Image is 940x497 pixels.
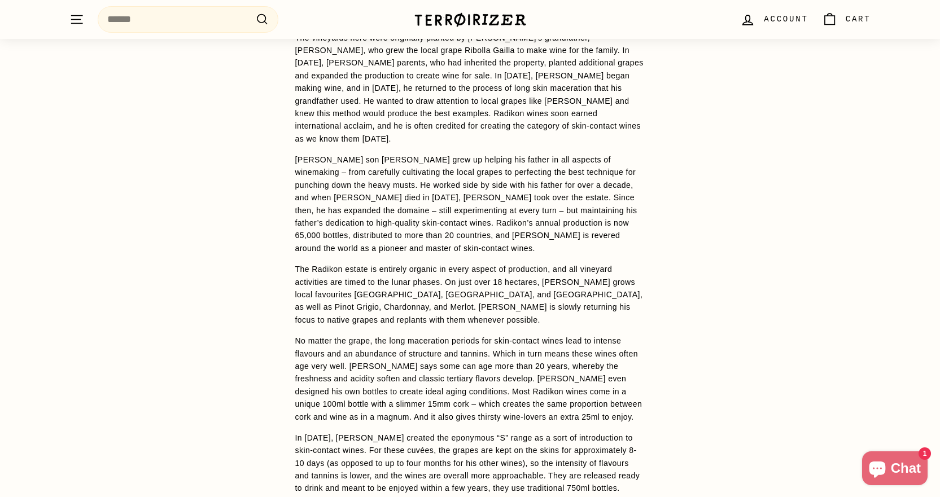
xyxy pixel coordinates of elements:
[815,3,878,36] a: Cart
[295,335,645,423] p: No matter the grape, the long maceration periods for skin-contact wines lead to intense flavours ...
[295,153,645,254] p: [PERSON_NAME] son [PERSON_NAME] grew up helping his father in all aspects of winemaking – from ca...
[295,263,645,326] p: The Radikon estate is entirely organic in every aspect of production, and all vineyard activities...
[733,3,815,36] a: Account
[295,32,645,146] p: The vineyards here were originally planted by [PERSON_NAME]’s grandfather, [PERSON_NAME], who gre...
[859,451,931,488] inbox-online-store-chat: Shopify online store chat
[764,13,808,25] span: Account
[846,13,871,25] span: Cart
[295,432,645,495] p: In [DATE], [PERSON_NAME] created the eponymous “S” range as a sort of introduction to skin-contac...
